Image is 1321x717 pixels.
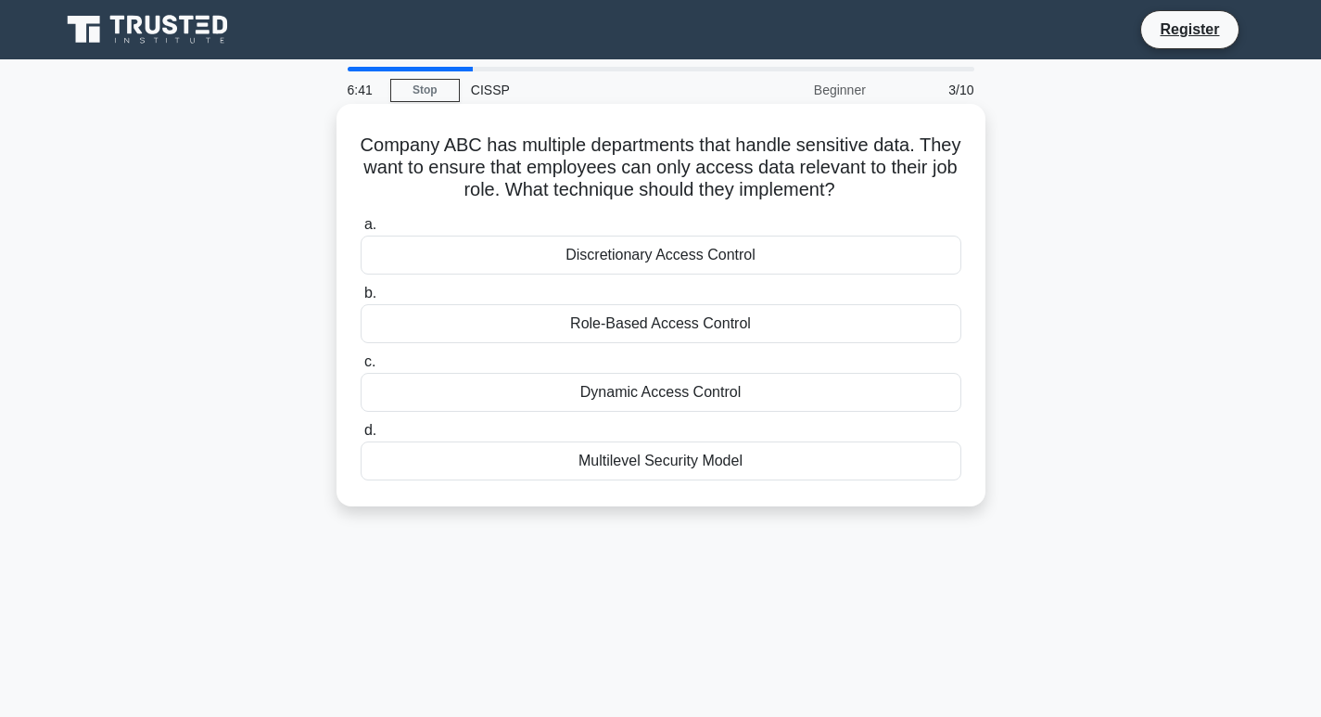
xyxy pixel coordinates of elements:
[361,373,961,412] div: Dynamic Access Control
[877,71,985,109] div: 3/10
[460,71,715,109] div: CISSP
[359,134,963,202] h5: Company ABC has multiple departments that handle sensitive data. They want to ensure that employe...
[364,285,376,301] span: b.
[361,304,961,343] div: Role-Based Access Control
[361,442,961,480] div: Multilevel Security Model
[390,79,460,102] a: Stop
[1149,18,1230,41] a: Register
[361,236,961,275] div: Discretionary Access Control
[364,353,375,369] span: c.
[364,216,376,232] span: a.
[337,71,390,109] div: 6:41
[715,71,877,109] div: Beginner
[364,422,376,438] span: d.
